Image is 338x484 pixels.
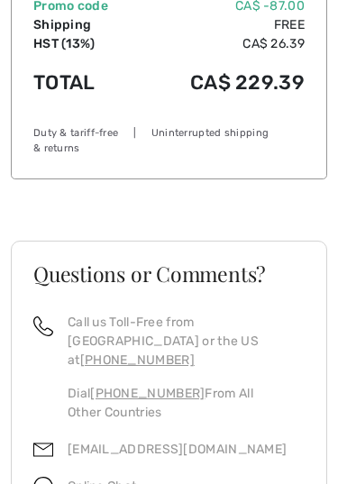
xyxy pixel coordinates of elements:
td: Shipping [33,15,141,34]
td: Free [141,15,305,34]
p: Dial From All Other Countries [68,384,305,422]
img: email [33,440,53,460]
td: HST (13%) [33,34,141,53]
td: Total [33,53,141,112]
a: [PHONE_NUMBER] [90,386,205,401]
h3: Questions or Comments? [33,263,305,284]
td: CA$ 229.39 [141,53,305,112]
div: Duty & tariff-free | Uninterrupted shipping & returns [33,126,305,157]
a: [PHONE_NUMBER] [80,352,195,368]
img: call [33,316,53,336]
td: CA$ 26.39 [141,34,305,53]
a: [EMAIL_ADDRESS][DOMAIN_NAME] [68,442,287,457]
p: Call us Toll-Free from [GEOGRAPHIC_DATA] or the US at [68,313,305,370]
